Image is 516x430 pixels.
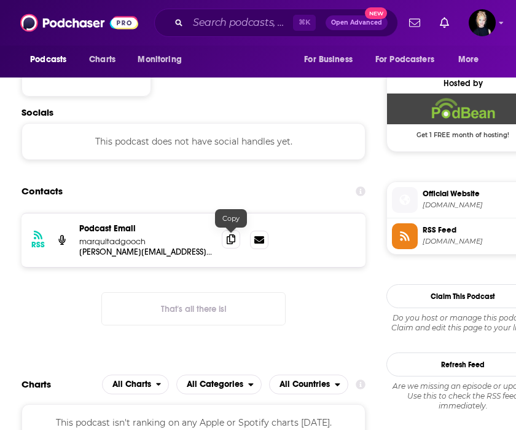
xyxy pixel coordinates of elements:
[269,375,348,394] button: open menu
[102,375,170,394] button: open menu
[89,51,115,68] span: Charts
[469,9,496,36] img: User Profile
[154,9,398,37] div: Search podcasts, credits, & more...
[188,13,293,33] input: Search podcasts, credits, & more...
[176,375,262,394] h2: Categories
[304,51,353,68] span: For Business
[79,223,212,234] p: Podcast Email
[79,247,212,257] p: [PERSON_NAME][EMAIL_ADDRESS][PERSON_NAME][DOMAIN_NAME]
[101,292,286,325] button: Nothing here.
[176,375,262,394] button: open menu
[21,48,82,71] button: open menu
[31,240,45,250] h3: RSS
[326,15,388,30] button: Open AdvancedNew
[21,180,63,203] h2: Contacts
[331,20,382,26] span: Open Advanced
[138,51,181,68] span: Monitoring
[365,7,387,19] span: New
[30,51,66,68] span: Podcasts
[367,48,452,71] button: open menu
[279,380,330,389] span: All Countries
[112,380,151,389] span: All Charts
[450,48,495,71] button: open menu
[293,15,316,31] span: ⌘ K
[79,236,212,247] p: marquitadgooch
[295,48,368,71] button: open menu
[129,48,197,71] button: open menu
[21,378,51,390] h2: Charts
[21,106,365,118] h2: Socials
[458,51,479,68] span: More
[435,12,454,33] a: Show notifications dropdown
[215,209,247,228] div: Copy
[469,9,496,36] button: Show profile menu
[375,51,434,68] span: For Podcasters
[269,375,348,394] h2: Countries
[81,48,123,71] a: Charts
[21,123,365,160] div: This podcast does not have social handles yet.
[404,12,425,33] a: Show notifications dropdown
[469,9,496,36] span: Logged in as Passell
[187,380,243,389] span: All Categories
[102,375,170,394] h2: Platforms
[20,11,138,34] img: Podchaser - Follow, Share and Rate Podcasts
